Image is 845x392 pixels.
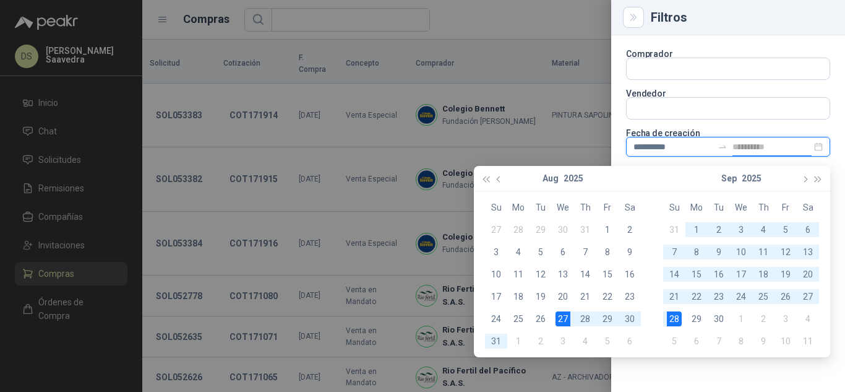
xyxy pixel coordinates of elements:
td: 2025-08-04 [507,241,530,263]
td: 2025-08-15 [596,263,619,285]
button: 2025 [564,166,583,191]
td: 2025-09-30 [708,308,730,330]
td: 2025-08-27 [552,308,574,330]
td: 2025-10-07 [708,330,730,352]
div: 24 [734,289,748,304]
div: 22 [600,289,615,304]
td: 2025-07-27 [485,219,507,241]
div: 28 [578,311,593,326]
div: 21 [578,289,593,304]
td: 2025-08-13 [552,263,574,285]
div: 16 [622,267,637,282]
div: 22 [689,289,704,304]
td: 2025-08-31 [485,330,507,352]
th: Sa [619,196,641,219]
td: 2025-10-02 [752,308,774,330]
div: 1 [511,334,526,349]
div: 11 [511,267,526,282]
td: 2025-08-02 [619,219,641,241]
td: 2025-08-23 [619,285,641,308]
div: 28 [667,311,682,326]
td: 2025-10-08 [730,330,752,352]
td: 2025-09-25 [752,285,774,308]
td: 2025-09-21 [663,285,685,308]
td: 2025-08-19 [530,285,552,308]
td: 2025-08-06 [552,241,574,263]
td: 2025-09-20 [797,263,819,285]
div: 4 [578,334,593,349]
td: 2025-10-10 [774,330,797,352]
div: 13 [800,245,815,259]
div: 8 [734,334,748,349]
div: 25 [511,311,526,326]
td: 2025-08-30 [619,308,641,330]
th: Su [485,196,507,219]
div: 29 [689,311,704,326]
div: 9 [756,334,771,349]
td: 2025-08-28 [574,308,596,330]
div: 29 [533,222,548,237]
td: 2025-10-11 [797,330,819,352]
td: 2025-10-01 [730,308,752,330]
th: Th [574,196,596,219]
div: 6 [555,245,570,259]
td: 2025-09-09 [708,241,730,263]
td: 2025-09-03 [552,330,574,352]
div: 6 [800,222,815,237]
td: 2025-08-26 [530,308,552,330]
div: 18 [511,289,526,304]
td: 2025-07-31 [574,219,596,241]
td: 2025-09-17 [730,263,752,285]
div: 2 [756,311,771,326]
div: 20 [555,289,570,304]
td: 2025-08-29 [596,308,619,330]
td: 2025-08-01 [596,219,619,241]
td: 2025-10-09 [752,330,774,352]
div: 31 [578,222,593,237]
div: 5 [533,245,548,259]
td: 2025-09-04 [752,219,774,241]
div: 4 [756,222,771,237]
td: 2025-08-08 [596,241,619,263]
div: 19 [778,267,793,282]
td: 2025-09-02 [708,219,730,241]
div: 7 [578,245,593,259]
div: 1 [600,222,615,237]
td: 2025-08-21 [574,285,596,308]
div: 31 [667,222,682,237]
th: Fr [774,196,797,219]
td: 2025-09-06 [619,330,641,352]
div: 20 [800,267,815,282]
td: 2025-09-03 [730,219,752,241]
p: Comprador [626,50,830,58]
div: 17 [489,289,504,304]
th: Tu [530,196,552,219]
div: 15 [600,267,615,282]
div: 3 [555,334,570,349]
p: Vendedor [626,90,830,97]
td: 2025-09-01 [507,330,530,352]
td: 2025-07-29 [530,219,552,241]
td: 2025-08-10 [485,263,507,285]
div: 1 [734,311,748,326]
div: 3 [778,311,793,326]
th: We [552,196,574,219]
td: 2025-08-16 [619,263,641,285]
div: 3 [489,245,504,259]
td: 2025-08-12 [530,263,552,285]
td: 2025-08-22 [596,285,619,308]
td: 2025-09-19 [774,263,797,285]
td: 2025-09-11 [752,241,774,263]
td: 2025-09-24 [730,285,752,308]
td: 2025-09-23 [708,285,730,308]
button: Close [626,10,641,25]
td: 2025-09-04 [574,330,596,352]
div: 26 [533,311,548,326]
td: 2025-09-07 [663,241,685,263]
div: 16 [711,267,726,282]
td: 2025-09-18 [752,263,774,285]
div: 27 [800,289,815,304]
div: 19 [533,289,548,304]
div: 7 [711,334,726,349]
td: 2025-10-06 [685,330,708,352]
